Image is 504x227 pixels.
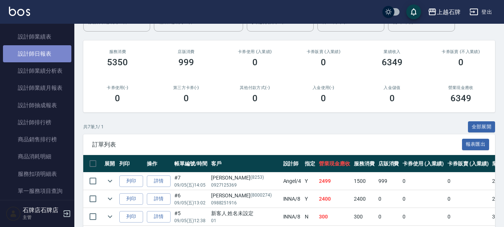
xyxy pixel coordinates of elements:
[211,210,280,217] div: 新客人 姓名未設定
[229,49,280,54] h2: 卡券使用 (入業績)
[251,192,272,200] p: (8000274)
[377,172,401,190] td: 999
[172,208,209,226] td: #5
[161,85,212,90] h2: 第三方卡券(-)
[382,57,403,68] h3: 6349
[317,208,352,226] td: 300
[92,85,143,90] h2: 卡券使用(-)
[462,139,490,150] button: 報表匯出
[377,190,401,208] td: 0
[317,155,352,172] th: 營業現金應收
[317,172,352,190] td: 2499
[367,85,418,90] h2: 入金儲值
[3,114,71,131] a: 設計師排行榜
[211,200,280,206] p: 0988251916
[104,211,116,222] button: expand row
[352,208,377,226] td: 300
[252,57,258,68] h3: 0
[406,4,421,19] button: save
[107,57,128,68] h3: 5350
[23,214,61,221] p: 主管
[6,206,21,221] img: Person
[401,190,446,208] td: 0
[401,155,446,172] th: 卡券使用 (入業績)
[446,190,491,208] td: 0
[458,57,463,68] h3: 0
[367,49,418,54] h2: 業績收入
[23,207,61,214] h5: 石牌店石牌店
[3,97,71,114] a: 設計師抽成報表
[446,172,491,190] td: 0
[178,57,194,68] h3: 999
[209,155,281,172] th: 客戶
[3,165,71,182] a: 服務扣項明細表
[119,193,143,205] button: 列印
[229,85,280,90] h2: 其他付款方式(-)
[211,182,280,188] p: 0927125369
[211,217,280,224] p: 01
[3,131,71,148] a: 商品銷售排行榜
[303,190,317,208] td: Y
[466,5,495,19] button: 登出
[303,172,317,190] td: Y
[117,155,145,172] th: 列印
[446,208,491,226] td: 0
[3,79,71,96] a: 設計師業績月報表
[425,4,463,20] button: 上越石牌
[377,155,401,172] th: 店販消費
[3,148,71,165] a: 商品消耗明細
[462,141,490,148] a: 報表匯出
[174,200,207,206] p: 09/05 (五) 13:02
[298,85,349,90] h2: 入金使用(-)
[435,85,486,90] h2: 營業現金應收
[401,172,446,190] td: 0
[174,217,207,224] p: 09/05 (五) 12:38
[437,7,461,17] div: 上越石牌
[115,93,120,103] h3: 0
[352,155,377,172] th: 服務消費
[147,211,171,223] a: 詳情
[401,208,446,226] td: 0
[172,190,209,208] td: #6
[92,49,143,54] h3: 服務消費
[211,174,280,182] div: [PERSON_NAME]
[184,93,189,103] h3: 0
[298,49,349,54] h2: 卡券販賣 (入業績)
[352,190,377,208] td: 2400
[303,208,317,226] td: N
[145,155,172,172] th: 操作
[321,93,326,103] h3: 0
[172,172,209,190] td: #7
[83,124,104,130] p: 共 7 筆, 1 / 1
[104,175,116,187] button: expand row
[251,174,264,182] p: (8253)
[147,193,171,205] a: 詳情
[281,190,303,208] td: INNA /8
[3,182,71,200] a: 單一服務項目查詢
[3,45,71,62] a: 設計師日報表
[281,208,303,226] td: INNA /8
[119,175,143,187] button: 列印
[172,155,209,172] th: 帳單編號/時間
[174,182,207,188] p: 09/05 (五) 14:05
[317,190,352,208] td: 2400
[377,208,401,226] td: 0
[92,141,462,148] span: 訂單列表
[211,192,280,200] div: [PERSON_NAME]
[161,49,212,54] h2: 店販消費
[446,155,491,172] th: 卡券販賣 (入業績)
[252,93,258,103] h3: 0
[9,7,30,16] img: Logo
[450,93,471,103] h3: 6349
[435,49,486,54] h2: 卡券販賣 (不入業績)
[3,28,71,45] a: 設計師業績表
[352,172,377,190] td: 1500
[281,172,303,190] td: Angel /4
[468,121,495,133] button: 全部展開
[321,57,326,68] h3: 0
[103,155,117,172] th: 展開
[3,62,71,79] a: 設計師業績分析表
[3,200,71,217] a: 店販抽成明細
[104,193,116,204] button: expand row
[147,175,171,187] a: 詳情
